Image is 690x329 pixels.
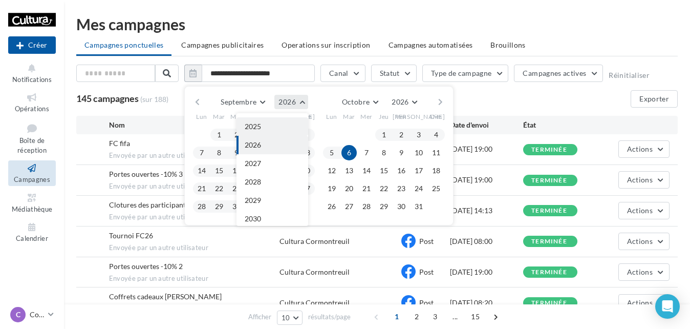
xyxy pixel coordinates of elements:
button: 14 [359,163,374,178]
span: 2025 [245,122,261,131]
button: 2027 [236,154,308,173]
button: Actions [618,202,670,219]
span: Mar [343,112,355,121]
button: 16 [394,163,409,178]
div: terminée [531,147,567,153]
span: Tournoi FC26 [109,231,153,240]
span: 2027 [245,159,261,168]
span: Envoyée par un autre utilisateur [109,151,279,160]
button: 9 [394,145,409,160]
a: Médiathèque [8,190,56,215]
button: Actions [618,171,670,189]
button: 2025 [236,117,308,136]
button: 31 [411,199,426,214]
span: Operations sur inscription [282,40,370,49]
button: 29 [376,199,392,214]
a: Opérations [8,90,56,115]
span: Boîte de réception [17,136,47,154]
span: Actions [627,237,653,245]
div: Cultura Cormontreuil [279,236,350,246]
button: 7 [194,145,209,160]
span: Portes ouvertes -10% 3 [109,170,183,178]
span: Actions [627,145,653,153]
button: 21 [359,181,374,196]
span: Campagnes automatisées [389,40,473,49]
span: Envoyée par un autre utilisateur [109,243,279,253]
button: Statut [371,65,417,82]
div: Mes campagnes [76,16,678,32]
button: 25 [428,181,444,196]
button: 28 [194,199,209,214]
button: 8 [376,145,392,160]
button: Type de campagne [422,65,509,82]
button: 15 [376,163,392,178]
button: 15 [211,163,227,178]
span: 2026 [392,97,408,106]
p: Cormontreuil [30,310,44,320]
div: Cultura Cormontreuil [279,267,350,277]
button: 19 [324,181,339,196]
button: 14 [194,163,209,178]
span: ... [447,309,463,325]
button: 2026 [387,95,421,109]
span: 1 [389,309,405,325]
a: Calendrier [8,219,56,244]
span: Dim [300,112,312,121]
div: terminée [531,238,567,245]
span: C [16,310,20,320]
span: Campagnes publicitaires [181,40,264,49]
button: 1 [211,127,227,142]
span: Opérations [15,105,49,113]
div: Nom [109,120,279,130]
button: Réinitialiser [609,71,650,79]
button: Actions [618,294,670,312]
div: [DATE] 19:00 [450,175,523,185]
span: Brouillons [490,40,526,49]
button: 23 [229,181,244,196]
div: [DATE] 14:13 [450,205,523,216]
button: 2026 [236,136,308,154]
span: 3 [427,309,443,325]
span: Post [419,237,434,245]
span: Afficher [248,312,271,322]
span: résultats/page [308,312,351,322]
span: 2029 [245,196,261,204]
div: [DATE] 08:00 [450,236,523,246]
span: Actions [627,175,653,184]
span: 145 campagnes [76,93,139,104]
span: Jeu [379,112,389,121]
button: Septembre [217,95,269,109]
button: 2028 [236,173,308,191]
button: 3 [411,127,426,142]
span: Mer [230,112,243,121]
div: terminée [531,208,567,214]
button: Actions [618,233,670,250]
span: 15 [467,309,484,325]
button: Exporter [631,90,678,108]
a: Campagnes [8,160,56,186]
button: 8 [211,145,227,160]
span: (sur 188) [140,94,168,105]
span: Mar [213,112,225,121]
span: Clotures des participants FC26 [109,200,208,209]
div: Nouvelle campagne [8,36,56,54]
span: 2030 [245,214,261,223]
button: 22 [376,181,392,196]
span: Dim [430,112,442,121]
button: 30 [229,199,244,214]
button: 11 [428,145,444,160]
div: terminée [531,177,567,184]
span: Post [419,268,434,276]
button: 28 [359,199,374,214]
button: 1 [376,127,392,142]
div: terminée [531,269,567,276]
button: 10 [411,145,426,160]
button: 21 [194,181,209,196]
button: 2030 [236,210,308,228]
button: 5 [324,145,339,160]
div: Date d'envoi [450,120,523,130]
button: Actions [618,263,670,281]
span: Lun [326,112,337,121]
span: Envoyée par un autre utilisateur [109,182,279,191]
div: [DATE] 19:00 [450,144,523,154]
